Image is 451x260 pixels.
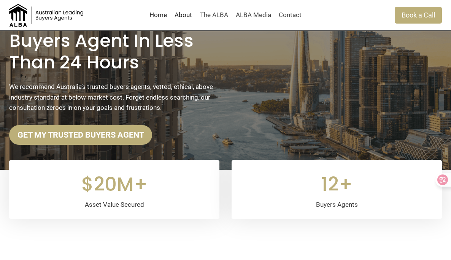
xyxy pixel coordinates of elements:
a: ALBA Media [232,6,275,24]
div: 12+ [241,169,433,200]
div: Buyers Agents [241,200,433,210]
nav: Primary Navigation [146,6,306,24]
a: About [171,6,196,24]
div: Asset Value Secured [18,200,210,210]
p: We recommend Australia’s trusted buyers agents, vetted, ethical, above industry standard at below... [9,82,219,113]
strong: Get my trusted Buyers Agent [17,130,144,140]
div: $20M+ [18,169,210,200]
img: Australian Leading Buyers Agents [9,4,85,27]
a: Get my trusted Buyers Agent [9,125,152,145]
a: Home [146,6,171,24]
a: The ALBA [196,6,232,24]
a: Contact [275,6,305,24]
a: Book a Call [395,7,442,23]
